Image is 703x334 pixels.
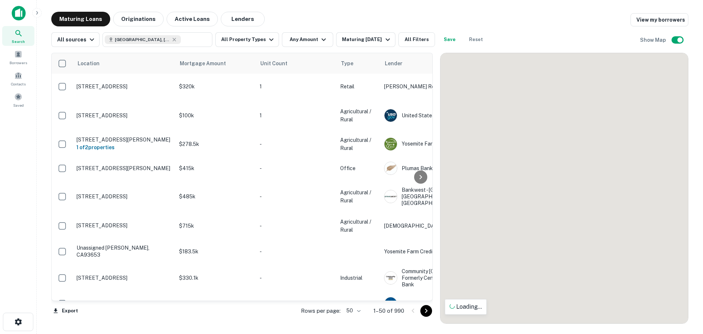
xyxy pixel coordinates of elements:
div: United States [GEOGRAPHIC_DATA] [384,109,494,122]
button: Reset [464,32,488,47]
p: 1–50 of 990 [373,307,404,315]
p: [DEMOGRAPHIC_DATA] Capital Holdings LLC [384,222,494,230]
p: [PERSON_NAME] Revocable Trust [384,82,494,91]
p: Retail [340,82,377,91]
button: Save your search to get updates of matches that match your search criteria. [438,32,461,47]
p: $485k [179,192,252,201]
p: $100k [179,111,252,120]
p: - [260,192,333,201]
th: Mortgage Amount [175,53,256,74]
p: Agricultural / Rural [340,107,377,124]
span: Saved [13,102,24,108]
button: Go to next page [420,305,432,317]
button: All Filters [398,32,435,47]
span: [GEOGRAPHIC_DATA], [GEOGRAPHIC_DATA], [GEOGRAPHIC_DATA] [115,36,170,43]
img: picture [384,162,397,175]
span: Location [77,59,109,68]
p: Agricultural / Rural [340,218,377,234]
iframe: Chat Widget [666,252,703,287]
p: 1 [260,82,333,91]
div: Plumas Bank [384,162,494,175]
p: Office [340,164,377,172]
p: Industrial [340,274,377,282]
button: Active Loans [167,12,218,26]
p: Rows per page: [301,307,341,315]
p: [STREET_ADDRESS] [77,112,172,119]
th: Unit Count [256,53,336,74]
p: $330.1k [179,274,252,282]
p: - [260,274,333,282]
p: [STREET_ADDRESS] [77,275,172,281]
span: Borrowers [10,60,27,66]
span: Type [341,59,363,68]
p: [STREET_ADDRESS][PERSON_NAME] [77,300,172,307]
div: Bankwest - [GEOGRAPHIC_DATA], [GEOGRAPHIC_DATA], And [GEOGRAPHIC_DATA] [384,187,494,207]
p: $183.5k [179,247,252,256]
div: Maturing [DATE] [342,35,392,44]
th: Lender [380,53,498,74]
button: Maturing [DATE] [336,32,395,47]
button: Any Amount [282,32,333,47]
p: $500k [179,300,252,308]
p: [STREET_ADDRESS][PERSON_NAME] [77,136,172,143]
img: capitalize-icon.png [12,6,26,21]
h6: 1 of 2 properties [77,143,172,151]
th: Location [73,53,175,74]
img: picture [384,138,397,150]
p: $278.5k [179,140,252,148]
button: All Property Types [215,32,279,47]
button: Export [51,305,80,316]
p: Self Storage [340,300,377,308]
img: picture [384,109,397,122]
span: Unit Count [260,59,297,68]
div: All sources [57,35,96,44]
button: Maturing Loans [51,12,110,26]
p: $415k [179,164,252,172]
div: Yosemite Farm Credit, ACA [384,137,494,151]
div: Community [GEOGRAPHIC_DATA] Formerly Central Valley Community Bank [384,268,494,288]
div: 0 0 [440,53,688,323]
div: Westamerica Bank [384,297,494,310]
p: - [260,222,333,230]
img: picture [384,190,397,203]
button: Lenders [221,12,265,26]
a: Borrowers [2,47,34,67]
p: Loading... [450,302,482,311]
button: Originations [113,12,164,26]
img: picture [384,272,397,284]
p: Agricultural / Rural [340,188,377,205]
p: Unassigned [PERSON_NAME], CA93653 [77,245,172,258]
a: Search [2,26,34,46]
p: [STREET_ADDRESS][PERSON_NAME] [77,165,172,172]
a: View my borrowers [631,13,688,26]
a: Saved [2,90,34,110]
p: $320k [179,82,252,91]
p: - [260,300,333,308]
span: Contacts [11,81,26,87]
p: [STREET_ADDRESS] [77,222,172,229]
h6: Show Map [640,36,667,44]
span: Search [12,38,25,44]
p: 1 [260,111,333,120]
p: Yosemite Farm Credit ACA [384,247,494,256]
p: - [260,164,333,172]
p: - [260,247,333,256]
button: All sources [51,32,100,47]
div: 50 [343,305,362,316]
a: Contacts [2,69,34,88]
img: picture [384,297,397,310]
th: Type [336,53,380,74]
span: Mortgage Amount [180,59,235,68]
p: [STREET_ADDRESS] [77,83,172,90]
p: - [260,140,333,148]
p: [STREET_ADDRESS] [77,193,172,200]
p: Agricultural / Rural [340,136,377,152]
p: $715k [179,222,252,230]
span: Lender [385,59,402,68]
